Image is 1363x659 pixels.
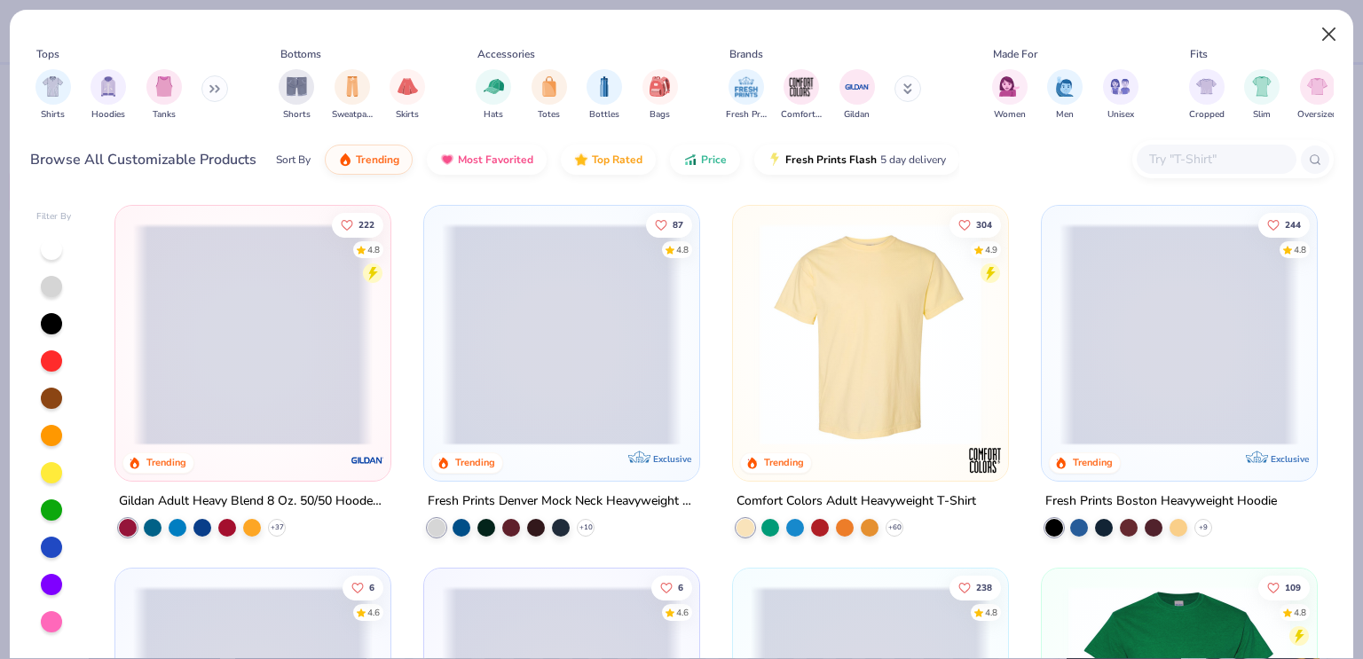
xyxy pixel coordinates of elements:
[1047,69,1083,122] div: filter for Men
[650,108,670,122] span: Bags
[271,522,284,533] span: + 37
[676,243,689,256] div: 4.8
[359,220,375,229] span: 222
[350,443,385,478] img: Gildan logo
[976,220,992,229] span: 304
[1270,453,1308,465] span: Exclusive
[343,76,362,97] img: Sweatpants Image
[276,152,311,168] div: Sort By
[398,76,418,97] img: Skirts Image
[458,153,533,167] span: Most Favorited
[785,153,877,167] span: Fresh Prints Flash
[574,153,588,167] img: TopRated.gif
[976,583,992,592] span: 238
[338,153,352,167] img: trending.gif
[325,145,413,175] button: Trending
[1110,76,1131,97] img: Unisex Image
[754,145,959,175] button: Fresh Prints Flash5 day delivery
[781,69,822,122] div: filter for Comfort Colors
[579,522,593,533] span: + 10
[484,108,503,122] span: Hats
[91,69,126,122] div: filter for Hoodies
[1297,69,1337,122] button: filter button
[153,108,176,122] span: Tanks
[592,153,642,167] span: Top Rated
[726,69,767,122] button: filter button
[146,69,182,122] button: filter button
[1285,583,1301,592] span: 109
[781,108,822,122] span: Comfort Colors
[561,145,656,175] button: Top Rated
[279,69,314,122] button: filter button
[1055,76,1075,97] img: Men Image
[993,46,1037,62] div: Made For
[949,212,1001,237] button: Like
[1045,490,1277,513] div: Fresh Prints Boston Heavyweight Hoodie
[1189,108,1225,122] span: Cropped
[390,69,425,122] div: filter for Skirts
[788,74,815,100] img: Comfort Colors Image
[368,243,381,256] div: 4.8
[484,76,504,97] img: Hats Image
[1307,76,1328,97] img: Oversized Image
[1196,76,1217,97] img: Cropped Image
[477,46,535,62] div: Accessories
[999,76,1020,97] img: Women Image
[532,69,567,122] button: filter button
[427,145,547,175] button: Most Favorited
[30,149,256,170] div: Browse All Customizable Products
[332,69,373,122] button: filter button
[949,575,1001,600] button: Like
[676,606,689,619] div: 4.6
[589,108,619,122] span: Bottles
[370,583,375,592] span: 6
[990,224,1230,445] img: e55d29c3-c55d-459c-bfd9-9b1c499ab3c6
[1285,220,1301,229] span: 244
[726,108,767,122] span: Fresh Prints
[1244,69,1280,122] button: filter button
[967,443,1003,478] img: Comfort Colors logo
[880,150,946,170] span: 5 day delivery
[1103,69,1138,122] div: filter for Unisex
[1147,149,1284,169] input: Try "T-Shirt"
[844,74,871,100] img: Gildan Image
[368,606,381,619] div: 4.6
[985,606,997,619] div: 4.8
[1056,108,1074,122] span: Men
[98,76,118,97] img: Hoodies Image
[1189,69,1225,122] button: filter button
[751,224,990,445] img: 029b8af0-80e6-406f-9fdc-fdf898547912
[532,69,567,122] div: filter for Totes
[1047,69,1083,122] button: filter button
[587,69,622,122] button: filter button
[839,69,875,122] div: filter for Gildan
[333,212,384,237] button: Like
[768,153,782,167] img: flash.gif
[992,69,1028,122] div: filter for Women
[332,69,373,122] div: filter for Sweatpants
[781,69,822,122] button: filter button
[678,583,683,592] span: 6
[985,243,997,256] div: 4.9
[287,76,307,97] img: Shorts Image
[476,69,511,122] button: filter button
[283,108,311,122] span: Shorts
[1253,108,1271,122] span: Slim
[476,69,511,122] div: filter for Hats
[146,69,182,122] div: filter for Tanks
[1294,243,1306,256] div: 4.8
[1252,76,1272,97] img: Slim Image
[91,108,125,122] span: Hoodies
[343,575,384,600] button: Like
[1199,522,1208,533] span: + 9
[154,76,174,97] img: Tanks Image
[43,76,63,97] img: Shirts Image
[673,220,683,229] span: 87
[1258,575,1310,600] button: Like
[1189,69,1225,122] div: filter for Cropped
[670,145,740,175] button: Price
[646,212,692,237] button: Like
[844,108,870,122] span: Gildan
[41,108,65,122] span: Shirts
[280,46,321,62] div: Bottoms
